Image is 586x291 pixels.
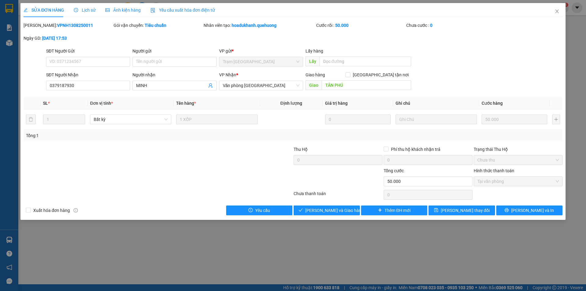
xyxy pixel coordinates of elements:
div: Cước rồi : [316,22,405,29]
span: Yêu cầu xuất hóa đơn điện tử [150,8,215,13]
span: [PERSON_NAME] thay đổi [441,207,490,214]
div: [PERSON_NAME]: [24,22,112,29]
span: SỬA ĐƠN HÀNG [24,8,64,13]
span: Ảnh kiện hàng [105,8,141,13]
b: 50.000 [335,23,349,28]
input: Dọc đường [322,80,411,90]
input: 0 [482,115,547,124]
span: Xuất hóa đơn hàng [31,207,72,214]
span: Lịch sử [74,8,96,13]
div: SĐT Người Gửi [46,48,130,54]
span: Đơn vị tính [90,101,113,106]
label: Hình thức thanh toán [474,168,514,173]
div: Gói vận chuyển: [114,22,202,29]
div: Người nhận [132,71,216,78]
input: Dọc đường [320,56,411,66]
span: [PERSON_NAME] và In [511,207,554,214]
span: Định lượng [280,101,302,106]
span: Phí thu hộ khách nhận trả [389,146,443,153]
span: [PERSON_NAME] và Giao hàng [305,207,364,214]
span: Lấy hàng [306,49,323,53]
span: Giá trị hàng [325,101,348,106]
input: VD: Bàn, Ghế [176,115,257,124]
span: Chưa thu [477,155,559,165]
b: hoadukhanh.quehuong [232,23,277,28]
button: save[PERSON_NAME] thay đổi [429,206,495,215]
div: Trạng thái Thu Hộ [474,146,562,153]
div: Nhân viên tạo: [204,22,315,29]
span: VP Nhận [219,72,236,77]
span: Thêm ĐH mới [385,207,411,214]
div: Chưa thanh toán [293,190,383,201]
span: exclamation-circle [248,208,253,213]
span: close [555,9,559,14]
span: Tổng cước [384,168,404,173]
span: picture [105,8,110,12]
button: delete [26,115,36,124]
img: icon [150,8,155,13]
span: Cước hàng [482,101,503,106]
b: [DATE] 17:53 [42,36,67,41]
span: Bất kỳ [94,115,168,124]
span: info-circle [74,208,78,213]
div: Tổng: 1 [26,132,226,139]
button: printer[PERSON_NAME] và In [496,206,562,215]
div: SĐT Người Nhận [46,71,130,78]
span: Yêu cầu [255,207,270,214]
b: Tiêu chuẩn [145,23,166,28]
span: Trạm Ninh Hải [223,57,299,66]
span: edit [24,8,28,12]
span: Tại văn phòng [477,177,559,186]
span: clock-circle [74,8,78,12]
button: Close [548,3,566,20]
button: plus [552,115,560,124]
div: Ngày GD: [24,35,112,42]
input: Ghi Chú [396,115,477,124]
th: Ghi chú [393,97,479,109]
div: Chưa cước : [406,22,495,29]
span: Lấy [306,56,320,66]
span: Giao [306,80,322,90]
div: VP gửi [219,48,303,54]
button: check[PERSON_NAME] và Giao hàng [294,206,360,215]
span: printer [505,208,509,213]
span: save [434,208,438,213]
button: exclamation-circleYêu cầu [226,206,292,215]
span: [GEOGRAPHIC_DATA] tận nơi [350,71,411,78]
b: VPNH1308250011 [57,23,93,28]
span: check [298,208,303,213]
span: Giao hàng [306,72,325,77]
span: Thu Hộ [294,147,308,152]
span: SL [43,101,48,106]
button: plusThêm ĐH mới [361,206,427,215]
input: 0 [325,115,391,124]
span: user-add [208,83,213,88]
span: Tên hàng [176,101,196,106]
span: plus [378,208,382,213]
span: Văn phòng Tân Phú [223,81,299,90]
b: 0 [430,23,432,28]
div: Người gửi [132,48,216,54]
